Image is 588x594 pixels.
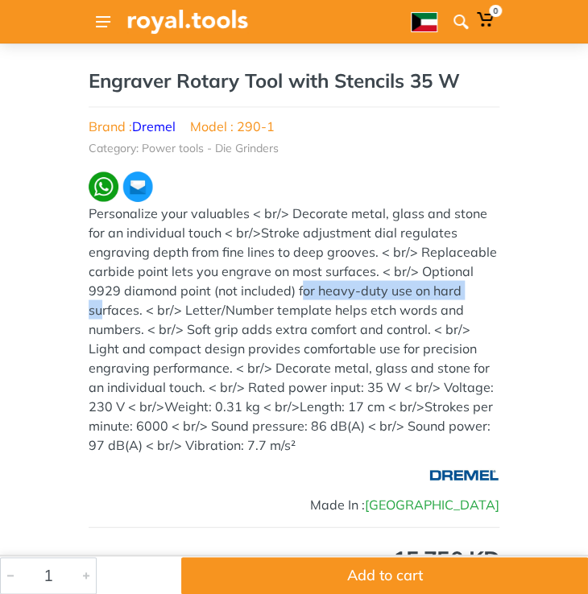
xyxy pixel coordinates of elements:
div: 15.750 KD [89,542,499,575]
img: ma.webp [122,170,155,203]
img: Dremel [429,454,499,494]
img: wa.webp [89,171,118,201]
a: Dremel [132,118,176,134]
li: Category: Power tools - Die Grinders [89,140,279,157]
div: Personalize your valuables < br/> Decorate metal, glass and stone for an individual touch < br/>S... [89,203,499,454]
div: Made In : [89,494,499,514]
li: Model : 290-1 [190,117,275,136]
li: Brand : [89,117,176,136]
h1: Engraver Rotary Tool with Stencils 35 W [89,69,499,93]
a: 0 [473,5,499,39]
button: Add to cart [181,557,588,594]
img: ar.webp [411,12,437,32]
span: 0 [489,5,502,17]
img: Royal Tools Logo [127,10,248,34]
span: [GEOGRAPHIC_DATA] [365,496,499,512]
